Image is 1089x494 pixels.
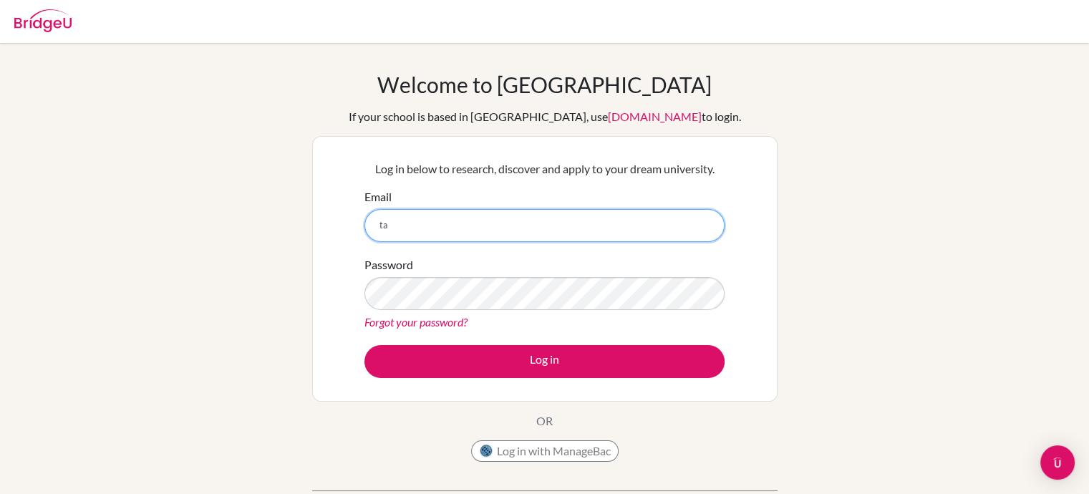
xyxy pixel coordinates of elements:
[536,412,553,430] p: OR
[364,345,725,378] button: Log in
[471,440,619,462] button: Log in with ManageBac
[608,110,702,123] a: [DOMAIN_NAME]
[364,315,468,329] a: Forgot your password?
[14,9,72,32] img: Bridge-U
[364,256,413,273] label: Password
[1040,445,1075,480] div: Open Intercom Messenger
[349,108,741,125] div: If your school is based in [GEOGRAPHIC_DATA], use to login.
[364,160,725,178] p: Log in below to research, discover and apply to your dream university.
[377,72,712,97] h1: Welcome to [GEOGRAPHIC_DATA]
[364,188,392,205] label: Email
